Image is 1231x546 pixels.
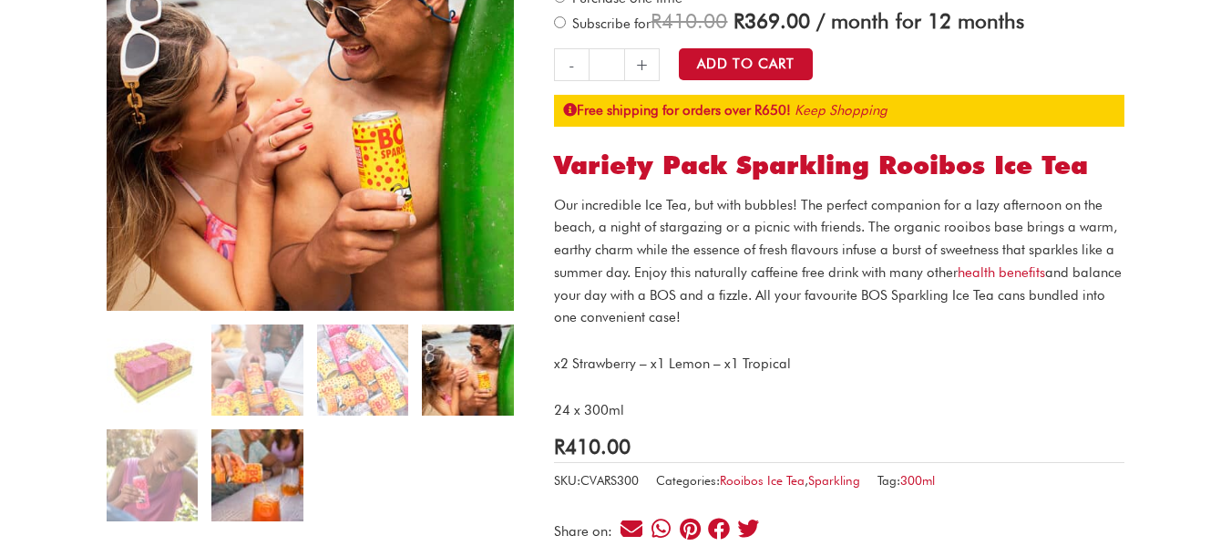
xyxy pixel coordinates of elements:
[554,525,619,539] div: Share on:
[649,516,673,541] div: Share on whatsapp
[679,48,813,80] button: Add to Cart
[580,473,639,488] span: CVARS300
[554,353,1124,376] p: x2 Strawberry – x1 Lemon – x1 Tropical
[569,15,1024,32] span: Subscribe for
[795,102,887,118] a: Keep Shopping
[656,469,860,492] span: Categories: ,
[733,8,744,33] span: R
[720,473,805,488] a: Rooibos Ice Tea
[554,48,589,81] a: -
[733,8,810,33] span: 369.00
[589,48,624,81] input: Product quantity
[651,8,662,33] span: R
[958,264,1045,281] a: health benefits
[554,399,1124,422] p: 24 x 300ml
[736,516,761,541] div: Share on twitter
[900,473,935,488] a: 300ml
[678,516,703,541] div: Share on pinterest
[625,48,660,81] a: +
[211,325,303,416] img: Variety Pack Sparkling Rooibos Ice Tea - Image 2
[877,469,935,492] span: Tag:
[554,150,1124,181] h1: Variety Pack Sparkling Rooibos Ice Tea
[107,325,198,416] img: Variety Pack Sparkling Rooibos Ice Tea
[107,429,198,520] img: Variety Pack Sparkling Rooibos Ice Tea - Image 5
[422,325,513,416] img: Variety Pack Sparkling Rooibos Ice Tea - Image 4
[554,469,639,492] span: SKU:
[317,325,408,416] img: Variety Pack Sparkling Rooibos Ice Tea - Image 3
[554,434,631,458] bdi: 410.00
[211,429,303,520] img: Variety Pack Sparkling Rooibos Ice Tea - Image 6
[816,8,1024,33] span: / month for 12 months
[707,516,732,541] div: Share on facebook
[554,16,566,28] input: Subscribe for / month for 12 months
[563,102,791,118] strong: Free shipping for orders over R650!
[651,8,727,33] span: 410.00
[620,516,644,541] div: Share on email
[554,194,1124,330] p: Our incredible Ice Tea, but with bubbles! The perfect companion for a lazy afternoon on the beach...
[554,434,565,458] span: R
[808,473,860,488] a: Sparkling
